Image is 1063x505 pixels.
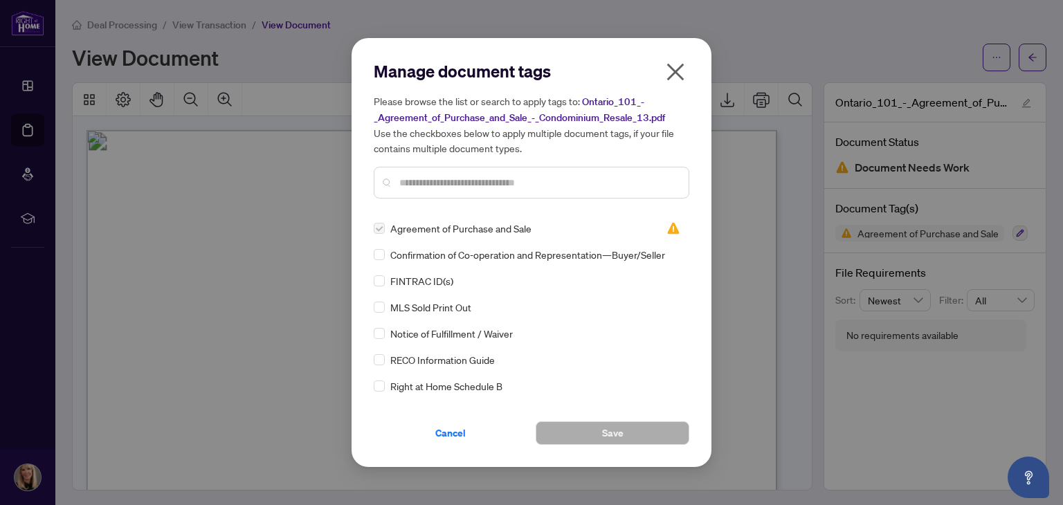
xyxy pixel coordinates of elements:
span: Agreement of Purchase and Sale [390,221,531,236]
span: Confirmation of Co-operation and Representation—Buyer/Seller [390,247,665,262]
button: Save [536,421,689,445]
h5: Please browse the list or search to apply tags to: Use the checkboxes below to apply multiple doc... [374,93,689,156]
img: status [666,221,680,235]
span: Needs Work [666,221,680,235]
h2: Manage document tags [374,60,689,82]
span: Cancel [435,422,466,444]
span: close [664,61,687,83]
span: Right at Home Schedule B [390,378,502,394]
span: RECO Information Guide [390,352,495,367]
span: Notice of Fulfillment / Waiver [390,326,513,341]
button: Open asap [1008,457,1049,498]
button: Cancel [374,421,527,445]
span: MLS Sold Print Out [390,300,471,315]
span: FINTRAC ID(s) [390,273,453,288]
